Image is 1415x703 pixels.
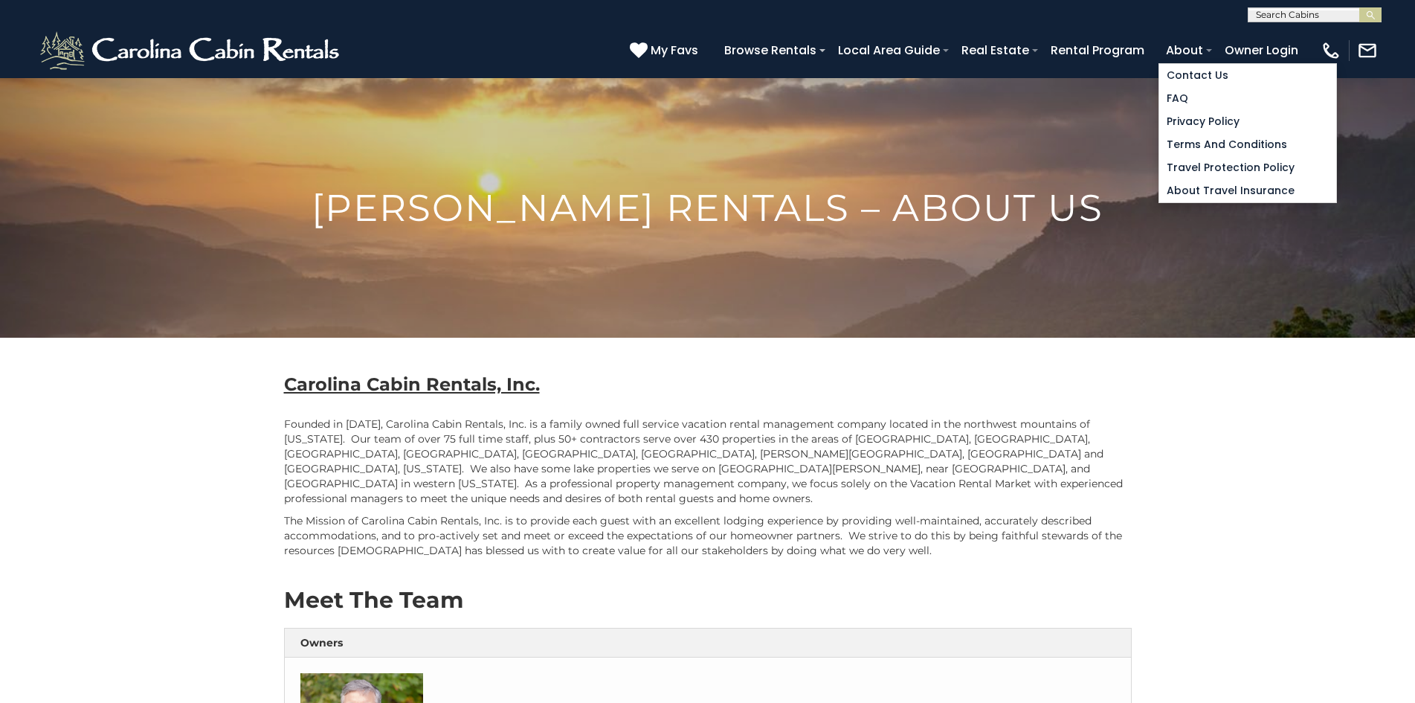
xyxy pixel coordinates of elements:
a: FAQ [1159,87,1336,110]
a: Browse Rentals [717,37,824,63]
a: My Favs [630,41,702,60]
a: About Travel Insurance [1159,179,1336,202]
a: Owner Login [1217,37,1306,63]
img: White-1-2.png [37,28,346,73]
p: The Mission of Carolina Cabin Rentals, Inc. is to provide each guest with an excellent lodging ex... [284,513,1132,558]
a: Travel Protection Policy [1159,156,1336,179]
a: About [1158,37,1211,63]
strong: Owners [300,636,343,649]
img: phone-regular-white.png [1321,40,1341,61]
a: Contact Us [1159,64,1336,87]
span: My Favs [651,41,698,60]
a: Real Estate [954,37,1037,63]
a: Local Area Guide [831,37,947,63]
strong: Meet The Team [284,586,463,614]
a: Rental Program [1043,37,1152,63]
a: Terms and Conditions [1159,133,1336,156]
p: Founded in [DATE], Carolina Cabin Rentals, Inc. is a family owned full service vacation rental ma... [284,417,1132,506]
img: mail-regular-white.png [1357,40,1378,61]
a: Privacy Policy [1159,110,1336,133]
b: Carolina Cabin Rentals, Inc. [284,373,540,395]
